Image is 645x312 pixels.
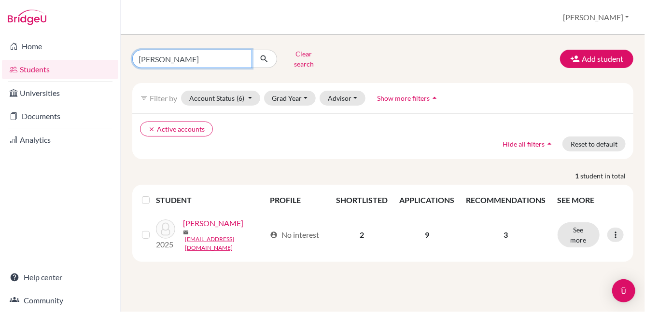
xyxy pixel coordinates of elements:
button: Reset to default [562,136,626,151]
a: [EMAIL_ADDRESS][DOMAIN_NAME] [185,235,266,252]
span: (6) [237,94,244,102]
button: Show more filtersarrow_drop_up [369,91,448,106]
span: account_circle [270,231,278,239]
a: Documents [2,107,118,126]
i: arrow_drop_up [545,139,554,149]
img: Bridge-U [8,10,46,25]
div: No interest [270,229,319,241]
button: See more [558,222,600,247]
i: clear [148,126,155,133]
th: APPLICATIONS [394,189,461,212]
th: PROFILE [264,189,331,212]
i: arrow_drop_up [430,93,440,103]
th: STUDENT [156,189,264,212]
p: 3 [466,229,546,241]
div: Open Intercom Messenger [612,279,635,302]
i: filter_list [140,94,148,102]
button: Hide all filtersarrow_drop_up [494,136,562,151]
a: Universities [2,83,118,103]
th: SEE MORE [552,189,630,212]
button: Clear search [277,46,331,71]
span: student in total [580,171,633,181]
a: Community [2,291,118,310]
td: 9 [394,212,461,258]
span: Filter by [150,94,177,103]
button: Grad Year [264,91,316,106]
strong: 1 [575,171,580,181]
span: Show more filters [378,94,430,102]
a: Analytics [2,130,118,149]
th: SHORTLISTED [331,189,394,212]
span: mail [183,230,189,235]
th: RECOMMENDATIONS [461,189,552,212]
a: Home [2,37,118,56]
a: Help center [2,268,118,287]
span: Hide all filters [503,140,545,148]
button: Add student [560,50,633,68]
button: clearActive accounts [140,122,213,136]
td: 2 [331,212,394,258]
p: 2025 [156,239,175,250]
a: [PERSON_NAME] [183,217,243,229]
button: [PERSON_NAME] [559,8,633,27]
button: Advisor [320,91,365,106]
button: Account Status(6) [181,91,260,106]
a: Students [2,60,118,79]
input: Find student by name... [132,50,252,68]
img: Lambeth, Noah [156,219,175,239]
